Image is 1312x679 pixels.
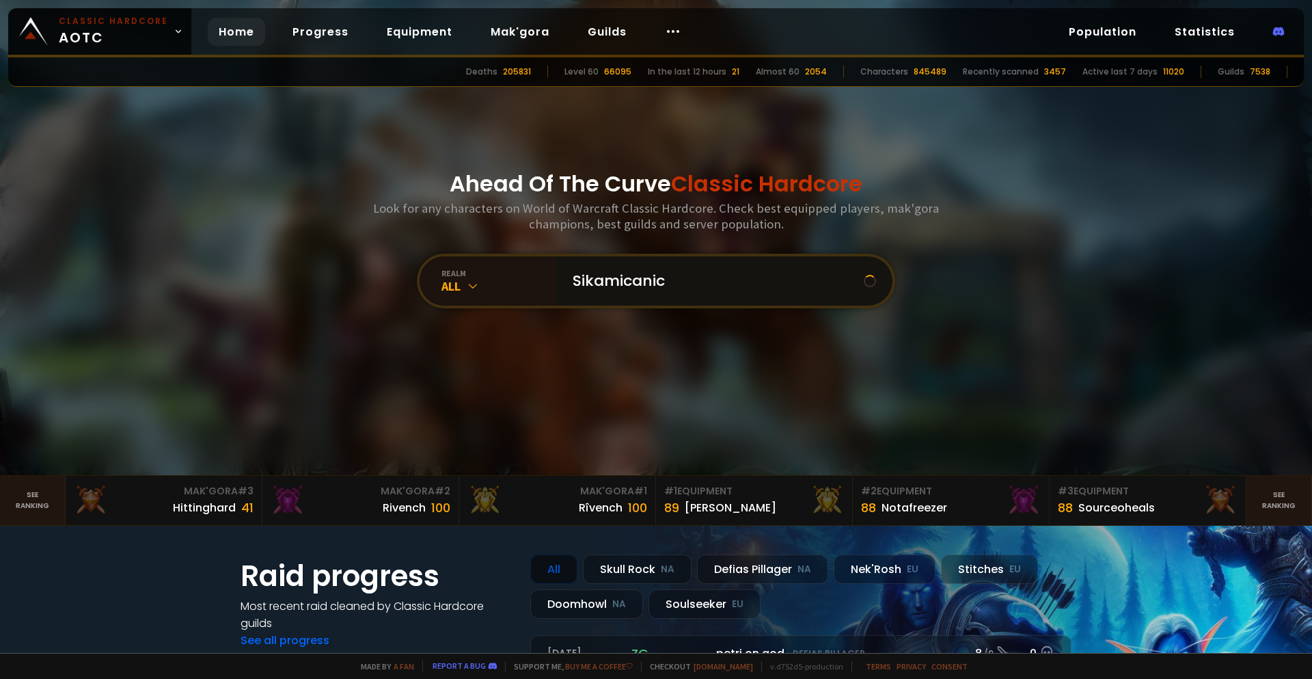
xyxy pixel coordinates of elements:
div: 3457 [1044,66,1066,78]
div: Guilds [1218,66,1244,78]
small: Classic Hardcore [59,15,168,27]
div: 41 [241,498,254,517]
span: # 3 [238,484,254,498]
div: In the last 12 hours [648,66,726,78]
div: 100 [628,498,647,517]
a: Mak'Gora#1Rîvench100 [459,476,656,525]
a: Statistics [1164,18,1246,46]
div: Doomhowl [530,589,643,619]
a: See all progress [241,633,329,648]
a: Buy me a coffee [565,661,633,671]
a: Terms [866,661,891,671]
div: Mak'Gora [271,484,450,498]
a: Classic HardcoreAOTC [8,8,191,55]
a: Progress [282,18,359,46]
span: # 1 [664,484,677,498]
div: Stitches [941,555,1038,584]
h1: Raid progress [241,555,514,598]
div: Notafreezer [881,499,947,516]
h3: Look for any characters on World of Warcraft Classic Hardcore. Check best equipped players, mak'g... [368,200,944,232]
h4: Most recent raid cleaned by Classic Hardcore guilds [241,598,514,632]
input: Search a character... [564,256,864,306]
div: 21 [732,66,739,78]
div: Hittinghard [173,499,236,516]
small: EU [907,563,918,576]
small: NA [661,563,674,576]
div: 2054 [805,66,827,78]
div: Equipment [1058,484,1238,498]
a: Equipment [376,18,463,46]
small: EU [732,598,743,611]
div: 100 [431,498,450,517]
span: v. d752d5 - production [761,661,843,671]
div: Equipment [861,484,1041,498]
div: 88 [861,498,876,517]
span: Checkout [641,661,753,671]
div: Nek'Rosh [834,555,935,584]
div: Sourceoheals [1078,499,1155,516]
div: realm [441,268,556,278]
a: #1Equipment89[PERSON_NAME] [656,476,853,525]
span: Support me, [505,661,633,671]
small: NA [612,598,626,611]
span: Made by [353,661,414,671]
div: 66095 [604,66,631,78]
div: Almost 60 [756,66,799,78]
a: Mak'Gora#3Hittinghard41 [66,476,262,525]
small: EU [1009,563,1021,576]
h1: Ahead Of The Curve [450,168,862,200]
span: AOTC [59,15,168,48]
span: # 2 [435,484,450,498]
div: All [530,555,577,584]
span: # 2 [861,484,877,498]
span: # 3 [1058,484,1074,498]
a: [DATE]zgpetri on godDefias Pillager8 /90 [530,635,1071,671]
a: Privacy [897,661,926,671]
div: 205831 [503,66,531,78]
div: Characters [860,66,908,78]
div: Mak'Gora [467,484,647,498]
a: Home [208,18,265,46]
span: # 1 [634,484,647,498]
div: Soulseeker [648,589,761,619]
a: [DOMAIN_NAME] [694,661,753,671]
div: Level 60 [564,66,599,78]
div: Equipment [664,484,844,498]
div: Rivench [383,499,426,516]
div: Deaths [466,66,497,78]
div: [PERSON_NAME] [685,499,776,516]
div: 845489 [914,66,946,78]
div: 7538 [1250,66,1270,78]
div: Active last 7 days [1082,66,1158,78]
a: Population [1058,18,1147,46]
small: NA [797,563,811,576]
a: Seeranking [1246,476,1312,525]
div: 11020 [1163,66,1184,78]
a: Mak'gora [480,18,560,46]
div: Skull Rock [583,555,692,584]
div: Mak'Gora [74,484,254,498]
a: a fan [394,661,414,671]
div: 89 [664,498,679,517]
div: Defias Pillager [697,555,828,584]
a: Guilds [577,18,638,46]
a: Mak'Gora#2Rivench100 [262,476,459,525]
div: 88 [1058,498,1073,517]
a: Report a bug [433,661,486,671]
div: Rîvench [579,499,623,516]
a: #2Equipment88Notafreezer [853,476,1050,525]
div: Recently scanned [963,66,1039,78]
span: Classic Hardcore [671,168,862,199]
div: All [441,278,556,294]
a: #3Equipment88Sourceoheals [1050,476,1246,525]
a: Consent [931,661,968,671]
